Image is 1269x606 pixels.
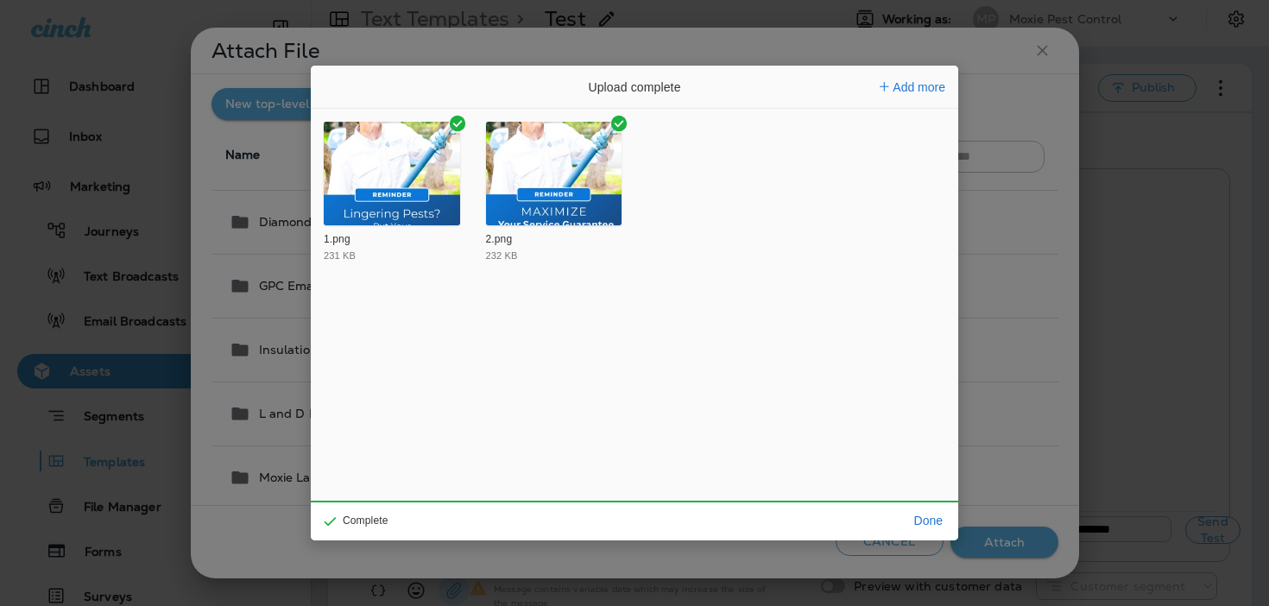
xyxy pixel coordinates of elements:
[505,66,764,109] div: Upload complete
[486,233,618,247] div: 2.png
[311,501,391,540] div: Complete
[486,122,622,225] img: 2.png
[324,515,388,526] div: Complete
[324,233,456,247] div: 1.png
[486,251,518,261] div: 232 KB
[324,251,356,261] div: 231 KB
[907,508,950,533] button: Done
[324,122,460,225] img: 1.png
[893,80,945,94] span: Add more
[873,75,952,99] button: Add more files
